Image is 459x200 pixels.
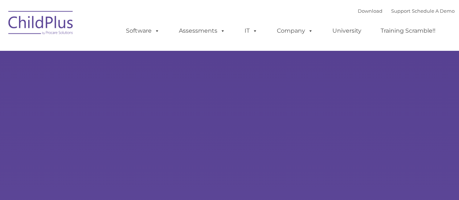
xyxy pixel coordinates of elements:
a: Assessments [172,24,233,38]
a: University [325,24,369,38]
img: ChildPlus by Procare Solutions [5,6,77,42]
a: IT [237,24,265,38]
a: Schedule A Demo [412,8,455,14]
a: Training Scramble!! [373,24,443,38]
a: Software [119,24,167,38]
a: Download [358,8,382,14]
font: | [358,8,455,14]
a: Company [270,24,320,38]
a: Support [391,8,410,14]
